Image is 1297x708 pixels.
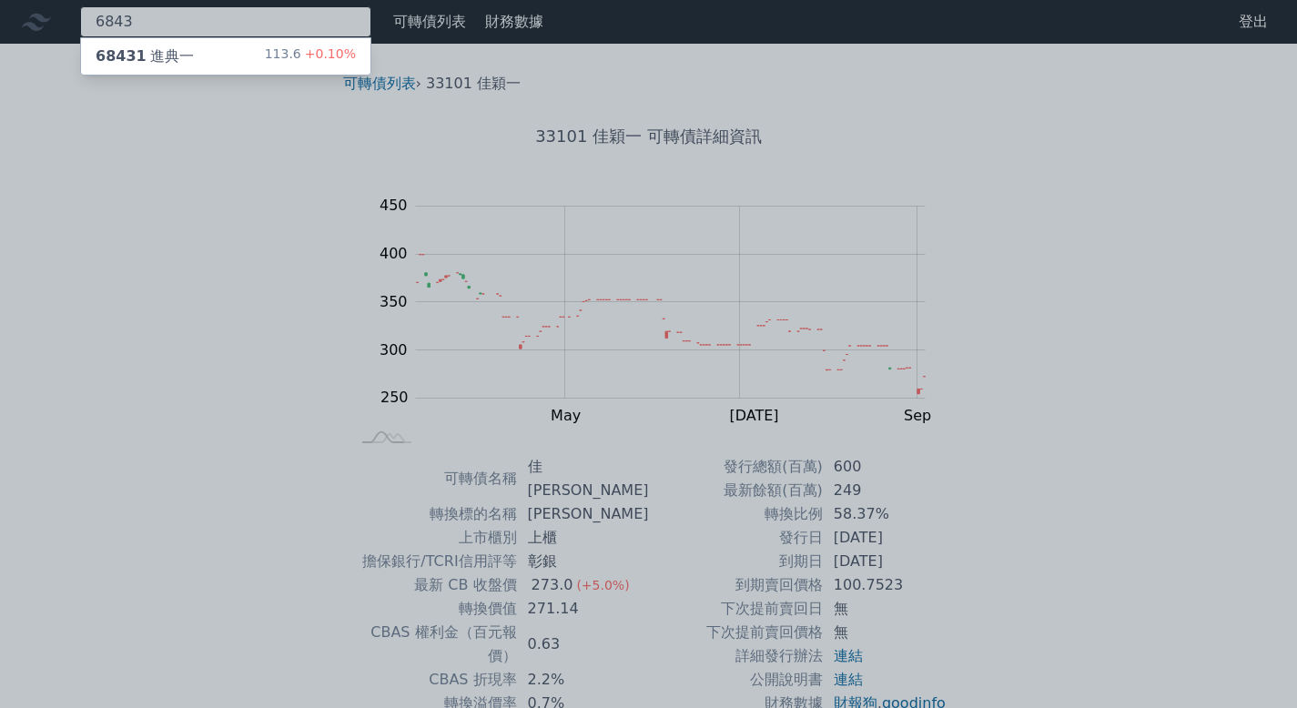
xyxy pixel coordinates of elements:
[265,46,356,67] div: 113.6
[96,47,147,65] span: 68431
[1206,621,1297,708] iframe: Chat Widget
[96,46,194,67] div: 進典一
[301,46,356,61] span: +0.10%
[1206,621,1297,708] div: 聊天小工具
[81,38,370,75] a: 68431進典一 113.6+0.10%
